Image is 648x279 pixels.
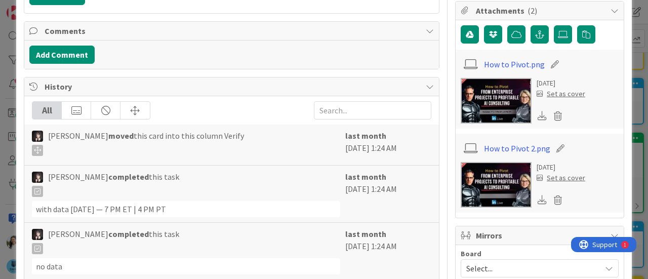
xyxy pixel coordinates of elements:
[345,229,386,239] b: last month
[108,229,149,239] b: completed
[32,201,340,217] div: with data [DATE] — 7 PM ET | 4 PM PT
[461,250,481,257] span: Board
[21,2,46,14] span: Support
[466,261,596,275] span: Select...
[476,229,605,242] span: Mirrors
[537,193,548,207] div: Download
[345,171,431,217] div: [DATE] 1:24 AM
[32,229,43,240] img: BN
[45,25,421,37] span: Comments
[32,258,340,274] div: no data
[345,131,386,141] b: last month
[484,142,550,154] a: How to Pivot 2.png
[32,172,43,183] img: BN
[476,5,605,17] span: Attachments
[48,130,244,156] span: [PERSON_NAME] this card into this column Verify
[537,109,548,123] div: Download
[345,130,431,160] div: [DATE] 1:24 AM
[53,4,55,12] div: 1
[528,6,537,16] span: ( 2 )
[345,172,386,182] b: last month
[537,173,585,183] div: Set as cover
[29,46,95,64] button: Add Comment
[537,162,585,173] div: [DATE]
[108,131,134,141] b: moved
[48,171,179,197] span: [PERSON_NAME] this task
[314,101,431,119] input: Search...
[32,131,43,142] img: BN
[48,228,179,254] span: [PERSON_NAME] this task
[537,78,585,89] div: [DATE]
[345,228,431,274] div: [DATE] 1:24 AM
[32,102,62,119] div: All
[537,89,585,99] div: Set as cover
[108,172,149,182] b: completed
[45,81,421,93] span: History
[484,58,545,70] a: How to Pivot.png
